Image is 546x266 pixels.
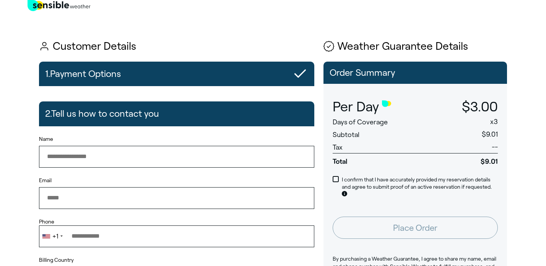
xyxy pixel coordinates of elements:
[333,131,359,139] span: Subtotal
[323,41,507,52] h1: Weather Guarantee Details
[39,256,74,264] label: Billing Country
[490,118,498,126] span: x 3
[330,68,501,78] p: Order Summary
[39,226,65,246] div: Telephone country code
[39,62,314,86] button: 1.Payment Options
[434,153,498,166] span: $9.01
[39,101,314,126] button: 2.Tell us how to contact you
[333,99,379,114] span: Per Day
[39,218,314,226] label: Phone
[333,144,343,151] span: Tax
[333,217,498,239] button: Place Order
[45,104,159,123] h2: 2. Tell us how to contact you
[482,131,498,138] span: $9.01
[52,233,58,240] div: +1
[342,176,498,199] p: I confirm that I have accurately provided my reservation details and agree to submit proof of an ...
[333,153,434,166] span: Total
[39,135,314,143] label: Name
[333,118,388,126] span: Days of Coverage
[45,65,121,83] h2: 1. Payment Options
[39,177,314,184] label: Email
[39,41,314,52] h1: Customer Details
[492,143,498,151] span: --
[462,99,498,114] span: $3.00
